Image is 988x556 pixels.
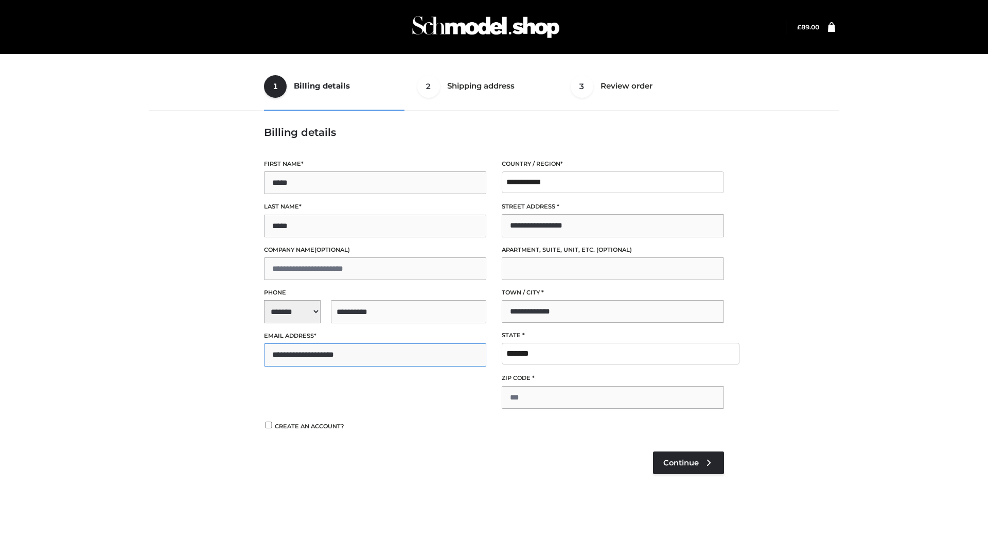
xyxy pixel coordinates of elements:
img: Schmodel Admin 964 [409,7,563,47]
label: Apartment, suite, unit, etc. [502,245,724,255]
label: Email address [264,331,486,341]
span: Create an account? [275,423,344,430]
label: Street address [502,202,724,212]
a: Continue [653,451,724,474]
label: State [502,331,724,340]
label: Country / Region [502,159,724,169]
input: Create an account? [264,422,273,428]
bdi: 89.00 [797,23,819,31]
label: Last name [264,202,486,212]
span: (optional) [314,246,350,253]
label: ZIP Code [502,373,724,383]
h3: Billing details [264,126,724,138]
label: Company name [264,245,486,255]
label: Town / City [502,288,724,298]
span: Continue [663,458,699,467]
span: £ [797,23,801,31]
a: £89.00 [797,23,819,31]
label: First name [264,159,486,169]
span: (optional) [596,246,632,253]
label: Phone [264,288,486,298]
